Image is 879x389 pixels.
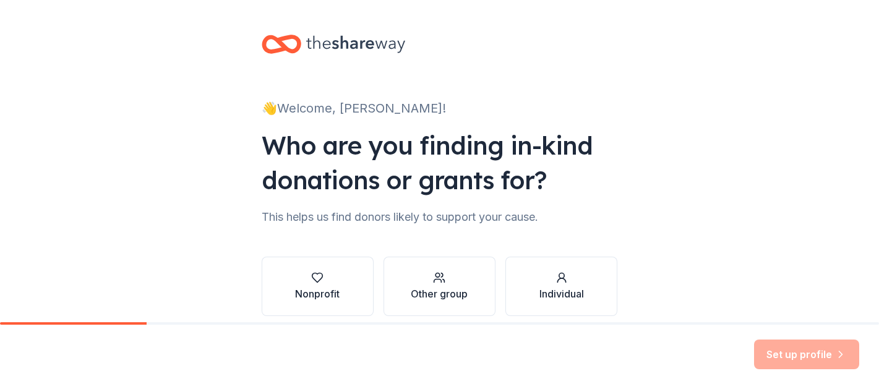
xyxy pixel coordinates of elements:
div: Nonprofit [295,286,340,301]
button: Nonprofit [262,257,374,316]
div: Who are you finding in-kind donations or grants for? [262,128,618,197]
div: Other group [411,286,468,301]
div: This helps us find donors likely to support your cause. [262,207,618,227]
div: Individual [539,286,584,301]
button: Other group [384,257,495,316]
div: 👋 Welcome, [PERSON_NAME]! [262,98,618,118]
button: Individual [505,257,617,316]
